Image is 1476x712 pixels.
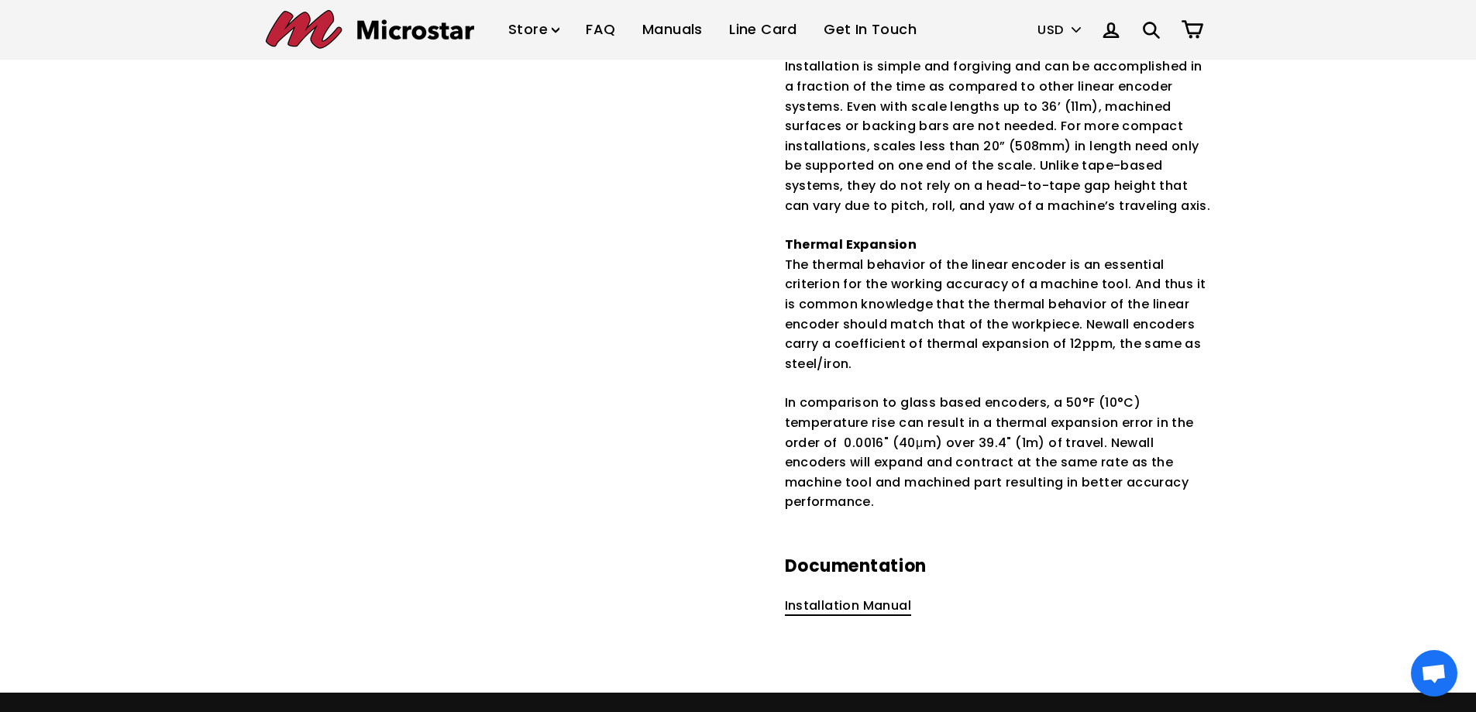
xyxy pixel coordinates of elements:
[497,7,928,53] ul: Primary
[785,555,1211,579] h3: Documentation
[812,7,928,53] a: Get In Touch
[785,236,917,253] span: Thermal Expansion
[717,7,809,53] a: Line Card
[1411,650,1457,697] div: Open chat
[785,393,1211,512] p: In comparison to glass based encoders, a 50°F (10°C) temperature rise can result in a thermal exp...
[266,10,474,49] img: Microstar Electronics
[631,7,714,53] a: Manuals
[785,37,1211,215] p: Installation is simple and forgiving and can be accomplished in a fraction of the time as compare...
[574,7,627,53] a: FAQ
[785,597,912,616] a: Installation Manual
[785,235,1211,373] p: The thermal behavior of the linear encoder is an essential criterion for the working accuracy of ...
[497,7,571,53] a: Store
